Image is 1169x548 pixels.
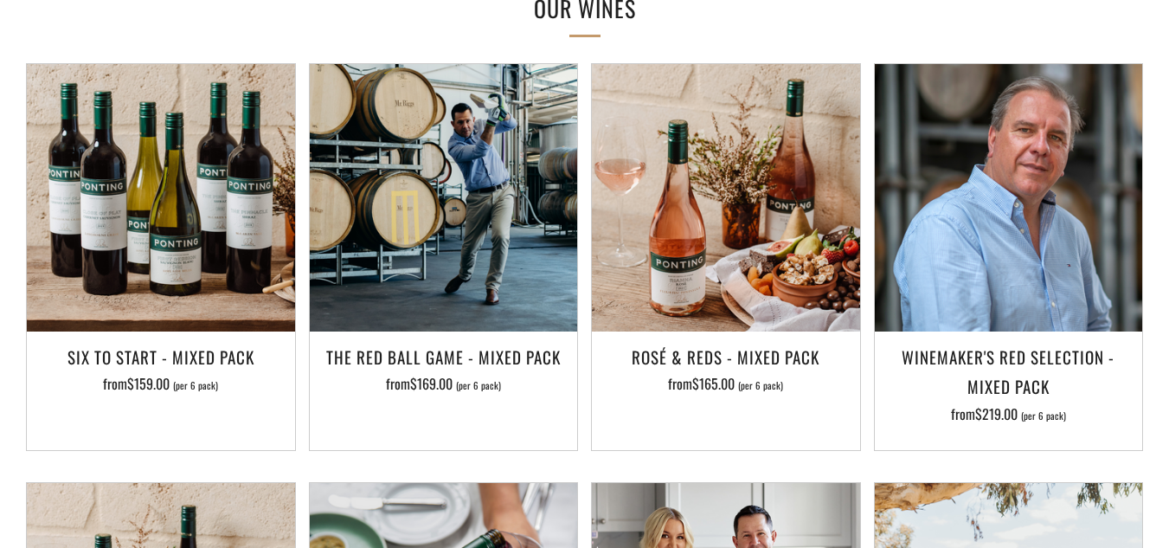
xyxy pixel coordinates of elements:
span: $169.00 [410,373,453,394]
span: (per 6 pack) [1021,411,1066,421]
span: (per 6 pack) [173,381,218,390]
span: (per 6 pack) [456,381,501,390]
span: (per 6 pack) [738,381,783,390]
a: Winemaker's Red Selection - Mixed Pack from$219.00 (per 6 pack) [875,342,1143,429]
h3: Rosé & Reds - Mixed Pack [601,342,851,371]
a: The Red Ball Game - Mixed Pack from$169.00 (per 6 pack) [310,342,578,429]
a: Rosé & Reds - Mixed Pack from$165.00 (per 6 pack) [592,342,860,429]
h3: Winemaker's Red Selection - Mixed Pack [883,342,1134,401]
span: from [951,403,1066,424]
span: from [103,373,218,394]
h3: The Red Ball Game - Mixed Pack [318,342,569,371]
span: $219.00 [975,403,1018,424]
span: $159.00 [127,373,170,394]
h3: Six To Start - Mixed Pack [35,342,286,371]
span: from [668,373,783,394]
span: $165.00 [692,373,735,394]
span: from [386,373,501,394]
a: Six To Start - Mixed Pack from$159.00 (per 6 pack) [27,342,295,429]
